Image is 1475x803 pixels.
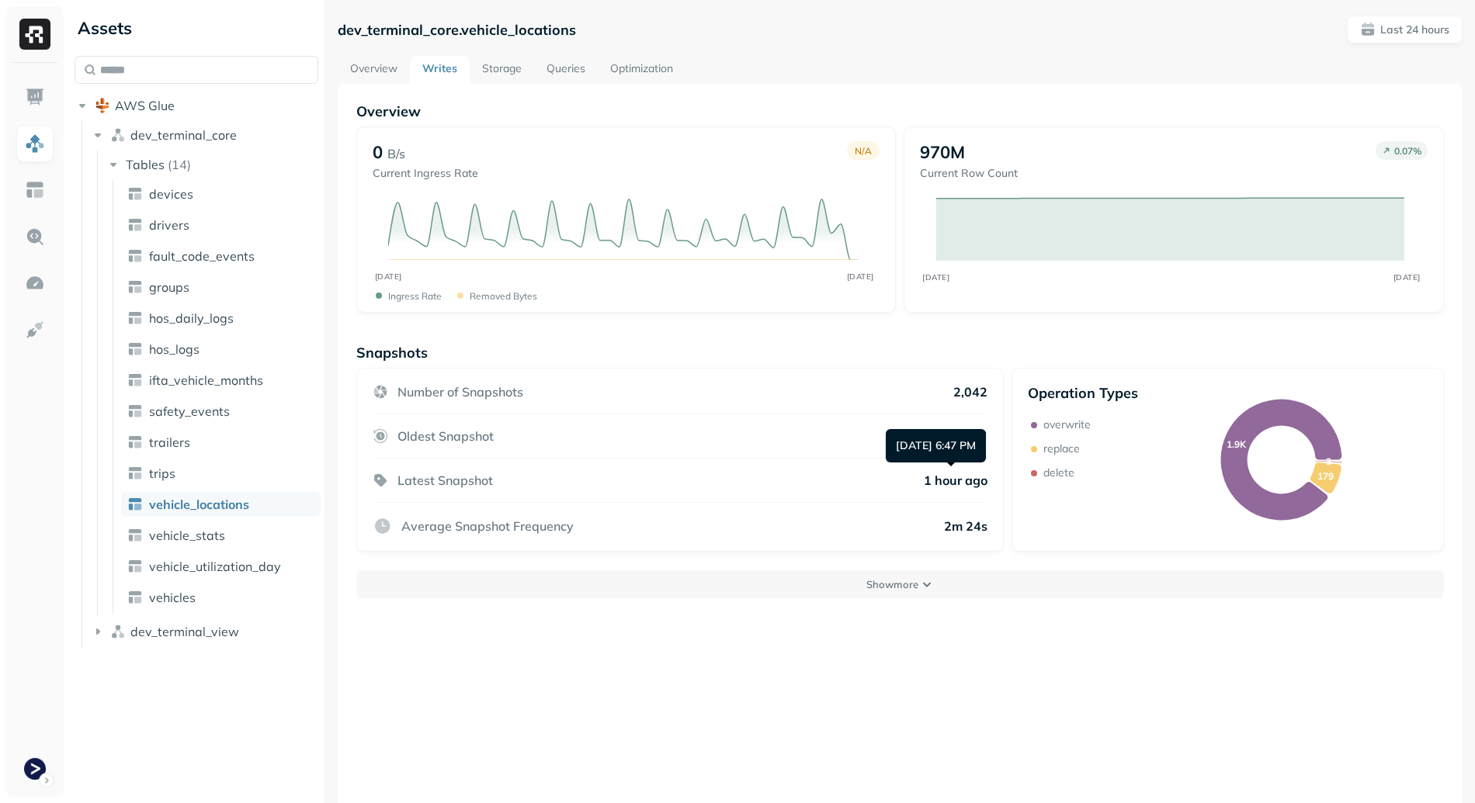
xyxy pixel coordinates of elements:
img: table [127,341,143,357]
p: [DATE] [945,428,987,444]
p: dev_terminal_core.vehicle_locations [338,21,576,39]
a: Overview [338,56,410,84]
p: Number of Snapshots [397,384,523,400]
img: Integrations [25,320,45,340]
img: table [127,279,143,295]
p: 2m 24s [944,518,987,534]
tspan: [DATE] [374,272,401,282]
p: ( 14 ) [168,157,191,172]
p: N/A [855,145,872,157]
p: Snapshots [356,344,428,362]
button: AWS Glue [75,93,318,118]
span: groups [149,279,189,295]
span: safety_events [149,403,230,419]
p: Current Ingress Rate [373,166,478,181]
button: Showmore [356,570,1444,598]
p: Ingress Rate [388,290,442,302]
img: Assets [25,133,45,154]
div: [DATE] 6:47 PM [886,429,986,462]
tspan: [DATE] [846,272,873,282]
img: namespace [110,624,126,639]
button: dev_terminal_core [90,123,319,147]
img: table [127,497,143,512]
img: table [127,528,143,543]
span: vehicle_utilization_day [149,559,281,574]
span: vehicle_locations [149,497,249,512]
a: vehicle_stats [121,523,321,548]
a: vehicle_utilization_day [121,554,321,579]
img: table [127,590,143,605]
span: hos_daily_logs [149,310,234,326]
img: root [95,98,110,113]
p: replace [1043,441,1080,456]
a: Writes [410,56,470,84]
a: hos_logs [121,337,321,362]
button: Last 24 hours [1347,16,1463,43]
span: vehicles [149,590,196,605]
span: ifta_vehicle_months [149,372,263,388]
a: vehicles [121,585,321,610]
a: trips [121,461,321,486]
img: table [127,372,143,388]
p: Oldest Snapshot [397,428,494,444]
div: Assets [75,16,318,40]
p: Removed bytes [470,290,537,302]
a: devices [121,182,321,206]
text: 179 [1318,470,1334,482]
span: AWS Glue [115,98,175,113]
p: Overview [356,102,1444,120]
p: 2,042 [953,384,987,400]
img: Optimization [25,273,45,293]
a: Optimization [598,56,685,84]
button: dev_terminal_view [90,619,319,644]
img: table [127,186,143,202]
img: table [127,310,143,326]
img: namespace [110,127,126,143]
button: Tables(14) [106,152,320,177]
img: table [127,434,143,450]
p: Show more [866,577,918,592]
a: vehicle_locations [121,492,321,517]
img: Asset Explorer [25,180,45,200]
a: fault_code_events [121,244,321,268]
p: 970M [920,141,965,163]
span: vehicle_stats [149,528,225,543]
a: groups [121,275,321,299]
img: table [127,248,143,264]
tspan: [DATE] [1393,272,1421,282]
img: Terminal Dev [24,758,46,780]
p: Last 24 hours [1380,22,1449,37]
a: hos_daily_logs [121,306,321,331]
span: devices [149,186,193,202]
p: 0 [373,141,383,163]
p: 0.07 % [1394,145,1421,157]
img: table [127,403,143,419]
a: Queries [534,56,598,84]
a: drivers [121,213,321,237]
p: overwrite [1043,417,1091,432]
p: Operation Types [1028,384,1138,402]
span: dev_terminal_core [130,127,237,143]
span: fault_code_events [149,248,255,264]
p: Current Row Count [920,166,1018,181]
img: table [127,559,143,574]
p: Latest Snapshot [397,472,493,488]
span: hos_logs [149,341,200,357]
img: table [127,217,143,233]
span: drivers [149,217,189,233]
img: Dashboard [25,87,45,107]
a: ifta_vehicle_months [121,368,321,393]
img: table [127,466,143,481]
a: trailers [121,430,321,455]
p: Average Snapshot Frequency [401,518,574,534]
p: B/s [387,144,405,163]
span: trailers [149,434,190,450]
p: delete [1043,466,1074,480]
img: Ryft [19,19,50,50]
a: safety_events [121,399,321,424]
span: Tables [126,157,165,172]
text: 1.9K [1227,438,1248,450]
span: dev_terminal_view [130,624,239,639]
span: trips [149,466,175,481]
img: Query Explorer [25,227,45,247]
